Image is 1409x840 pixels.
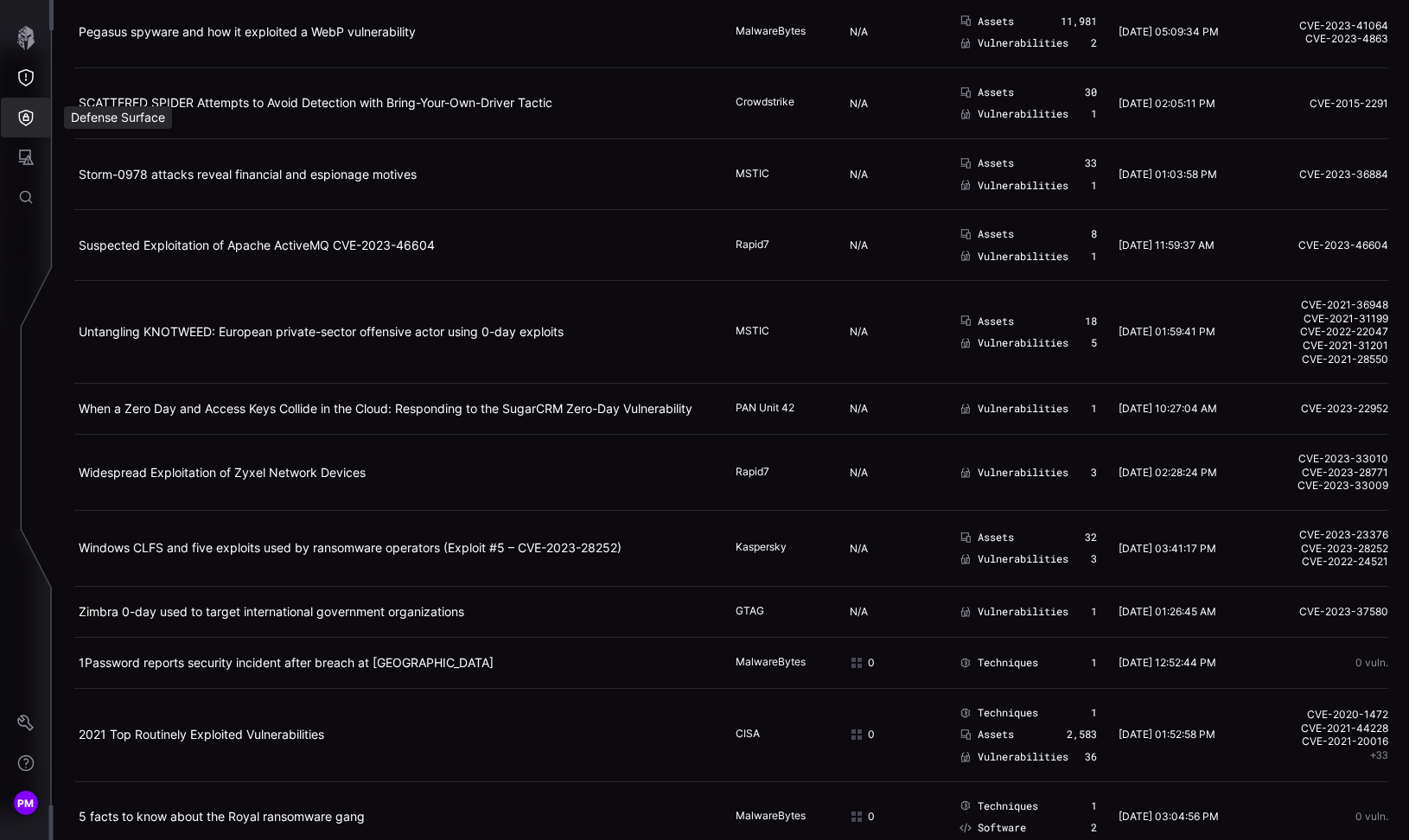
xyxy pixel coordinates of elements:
div: N/A [850,239,938,252]
div: Crowdstrike [736,95,822,111]
div: 30 [1085,86,1097,99]
div: 11,981 [1061,15,1097,29]
div: 33 [1085,156,1097,170]
a: Assets [960,315,1014,328]
a: Vulnerabilities [960,107,1068,121]
a: CVE-2023-41064 [1256,19,1388,33]
div: Rapid7 [736,465,822,480]
time: [DATE] 01:52:58 PM [1119,728,1215,741]
a: When a Zero Day and Access Keys Collide in the Cloud: Responding to the SugarCRM Zero-Day Vulnera... [79,401,692,416]
a: CVE-2021-20016 [1256,735,1388,748]
time: [DATE] 02:05:11 PM [1119,97,1215,110]
a: Vulnerabilities [960,250,1068,264]
span: Vulnerabilities [978,750,1068,764]
span: Assets [978,531,1014,544]
div: CISA [736,727,822,742]
div: 0 vuln. [1256,657,1388,669]
a: CVE-2023-33010 [1256,452,1388,466]
button: +33 [1370,748,1388,762]
span: Assets [978,315,1014,328]
a: Pegasus spyware and how it exploited a WebP vulnerability [79,24,416,39]
div: 1 [1091,706,1097,720]
time: [DATE] 01:26:45 AM [1119,605,1216,618]
div: N/A [850,168,938,181]
a: CVE-2021-44228 [1256,722,1388,735]
span: Vulnerabilities [978,605,1068,619]
span: Vulnerabilities [978,36,1068,50]
a: Techniques [960,706,1038,720]
a: CVE-2021-31201 [1256,339,1388,353]
a: 2021 Top Routinely Exploited Vulnerabilities [79,727,324,741]
div: 1 [1091,605,1097,619]
a: Vulnerabilities [960,336,1068,350]
a: CVE-2022-24521 [1256,555,1388,569]
a: Widespread Exploitation of Zyxel Network Devices [79,465,366,480]
div: 2 [1091,821,1097,835]
a: Vulnerabilities [960,750,1068,764]
div: Rapid7 [736,238,822,253]
time: [DATE] 03:41:17 PM [1119,542,1216,555]
a: Suspected Exploitation of Apache ActiveMQ CVE-2023-46604 [79,238,435,252]
a: Vulnerabilities [960,466,1068,480]
div: 1 [1091,179,1097,193]
time: [DATE] 10:27:04 AM [1119,402,1217,415]
div: 18 [1085,315,1097,328]
a: Vulnerabilities [960,552,1068,566]
span: Vulnerabilities [978,466,1068,480]
time: [DATE] 05:09:34 PM [1119,25,1219,38]
div: N/A [850,605,938,619]
div: MalwareBytes [736,809,822,824]
a: CVE-2021-28550 [1256,353,1388,366]
div: MalwareBytes [736,24,822,40]
span: Assets [978,86,1014,99]
div: 1 [1091,250,1097,264]
span: Vulnerabilities [978,552,1068,566]
div: N/A [850,466,938,480]
span: Assets [978,156,1014,170]
div: 3 [1091,466,1097,480]
div: Defense Surface [64,106,172,129]
a: Software [960,821,1026,835]
a: CVE-2020-1472 [1256,708,1388,722]
div: 0 [850,656,938,670]
a: Assets [960,728,1014,741]
span: Techniques [978,656,1038,670]
a: Assets [960,531,1014,544]
a: Assets [960,86,1014,99]
a: CVE-2023-46604 [1256,239,1388,252]
time: [DATE] 03:04:56 PM [1119,810,1219,823]
a: Vulnerabilities [960,402,1068,416]
a: CVE-2023-28771 [1256,466,1388,480]
div: N/A [850,402,938,416]
span: Techniques [978,799,1038,813]
a: CVE-2022-22047 [1256,325,1388,339]
a: CVE-2021-36948 [1256,298,1388,312]
time: [DATE] 01:03:58 PM [1119,168,1217,181]
a: Vulnerabilities [960,605,1068,619]
a: Assets [960,227,1014,241]
div: N/A [850,97,938,111]
a: CVE-2023-23376 [1256,528,1388,542]
div: 0 vuln. [1256,811,1388,823]
a: 5 facts to know about the Royal ransomware gang [79,809,365,824]
div: N/A [850,325,938,339]
a: Assets [960,156,1014,170]
span: Vulnerabilities [978,107,1068,121]
span: Vulnerabilities [978,250,1068,264]
a: Untangling KNOTWEED: European private-sector offensive actor using 0-day exploits [79,324,564,339]
span: Vulnerabilities [978,179,1068,193]
a: CVE-2023-22952 [1256,402,1388,416]
span: Assets [978,728,1014,741]
a: CVE-2023-33009 [1256,479,1388,493]
div: GTAG [736,604,822,620]
div: 36 [1085,750,1097,764]
div: N/A [850,25,938,39]
time: [DATE] 02:28:24 PM [1119,466,1217,479]
a: Techniques [960,656,1038,670]
span: Vulnerabilities [978,402,1068,416]
div: 5 [1091,336,1097,350]
button: PM [1,783,51,823]
a: Windows CLFS and five exploits used by ransomware operators (Exploit #5 – CVE-2023-28252) [79,540,622,555]
span: Vulnerabilities [978,336,1068,350]
a: CVE-2021-31199 [1256,312,1388,326]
